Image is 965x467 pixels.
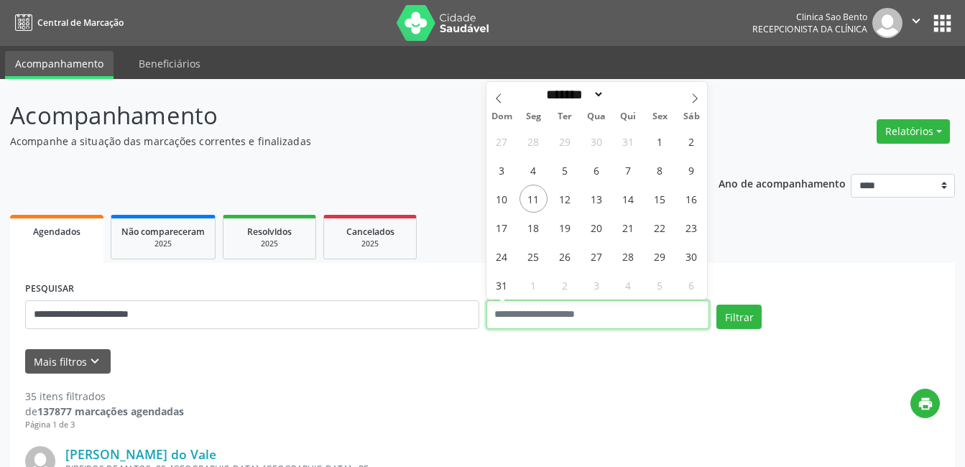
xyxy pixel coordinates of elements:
span: Recepcionista da clínica [752,23,867,35]
span: Setembro 4, 2025 [614,271,642,299]
div: 2025 [234,239,305,249]
button: Relatórios [877,119,950,144]
p: Acompanhe a situação das marcações correntes e finalizadas [10,134,672,149]
span: Agosto 17, 2025 [488,213,516,241]
span: Setembro 5, 2025 [646,271,674,299]
span: Sex [644,112,675,121]
div: Clinica Sao Bento [752,11,867,23]
p: Acompanhamento [10,98,672,134]
span: Qua [581,112,612,121]
span: Agosto 1, 2025 [646,127,674,155]
span: Agosto 15, 2025 [646,185,674,213]
div: 35 itens filtrados [25,389,184,404]
button:  [902,8,930,38]
i:  [908,13,924,29]
span: Julho 29, 2025 [551,127,579,155]
span: Agosto 2, 2025 [678,127,706,155]
span: Agosto 27, 2025 [583,242,611,270]
span: Agosto 6, 2025 [583,156,611,184]
span: Agosto 16, 2025 [678,185,706,213]
a: Acompanhamento [5,51,114,79]
a: Beneficiários [129,51,211,76]
span: Agosto 4, 2025 [520,156,548,184]
span: Agosto 7, 2025 [614,156,642,184]
i: print [918,396,933,412]
span: Setembro 2, 2025 [551,271,579,299]
span: Agosto 19, 2025 [551,213,579,241]
span: Agosto 13, 2025 [583,185,611,213]
button: Mais filtroskeyboard_arrow_down [25,349,111,374]
span: Não compareceram [121,226,205,238]
span: Agendados [33,226,80,238]
button: apps [930,11,955,36]
span: Agosto 22, 2025 [646,213,674,241]
span: Setembro 6, 2025 [678,271,706,299]
span: Ter [549,112,581,121]
span: Julho 27, 2025 [488,127,516,155]
p: Ano de acompanhamento [719,174,846,192]
span: Agosto 25, 2025 [520,242,548,270]
div: de [25,404,184,419]
i: keyboard_arrow_down [87,353,103,369]
span: Agosto 20, 2025 [583,213,611,241]
span: Agosto 8, 2025 [646,156,674,184]
span: Agosto 11, 2025 [520,185,548,213]
span: Agosto 18, 2025 [520,213,548,241]
div: 2025 [334,239,406,249]
span: Agosto 24, 2025 [488,242,516,270]
button: Filtrar [716,305,762,329]
input: Year [604,87,652,102]
button: print [910,389,940,418]
span: Cancelados [346,226,394,238]
span: Setembro 3, 2025 [583,271,611,299]
span: Central de Marcação [37,17,124,29]
span: Agosto 28, 2025 [614,242,642,270]
span: Agosto 23, 2025 [678,213,706,241]
div: Página 1 de 3 [25,419,184,431]
span: Dom [486,112,518,121]
span: Agosto 10, 2025 [488,185,516,213]
span: Agosto 9, 2025 [678,156,706,184]
span: Qui [612,112,644,121]
a: [PERSON_NAME] do Vale [65,446,216,462]
div: 2025 [121,239,205,249]
span: Sáb [675,112,707,121]
span: Julho 28, 2025 [520,127,548,155]
span: Agosto 21, 2025 [614,213,642,241]
span: Agosto 12, 2025 [551,185,579,213]
span: Agosto 5, 2025 [551,156,579,184]
span: Seg [517,112,549,121]
span: Agosto 26, 2025 [551,242,579,270]
span: Setembro 1, 2025 [520,271,548,299]
a: Central de Marcação [10,11,124,34]
strong: 137877 marcações agendadas [37,404,184,418]
span: Agosto 31, 2025 [488,271,516,299]
span: Agosto 29, 2025 [646,242,674,270]
span: Resolvidos [247,226,292,238]
label: PESQUISAR [25,278,74,300]
span: Julho 31, 2025 [614,127,642,155]
span: Agosto 14, 2025 [614,185,642,213]
span: Julho 30, 2025 [583,127,611,155]
img: img [872,8,902,38]
select: Month [542,87,605,102]
span: Agosto 3, 2025 [488,156,516,184]
span: Agosto 30, 2025 [678,242,706,270]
